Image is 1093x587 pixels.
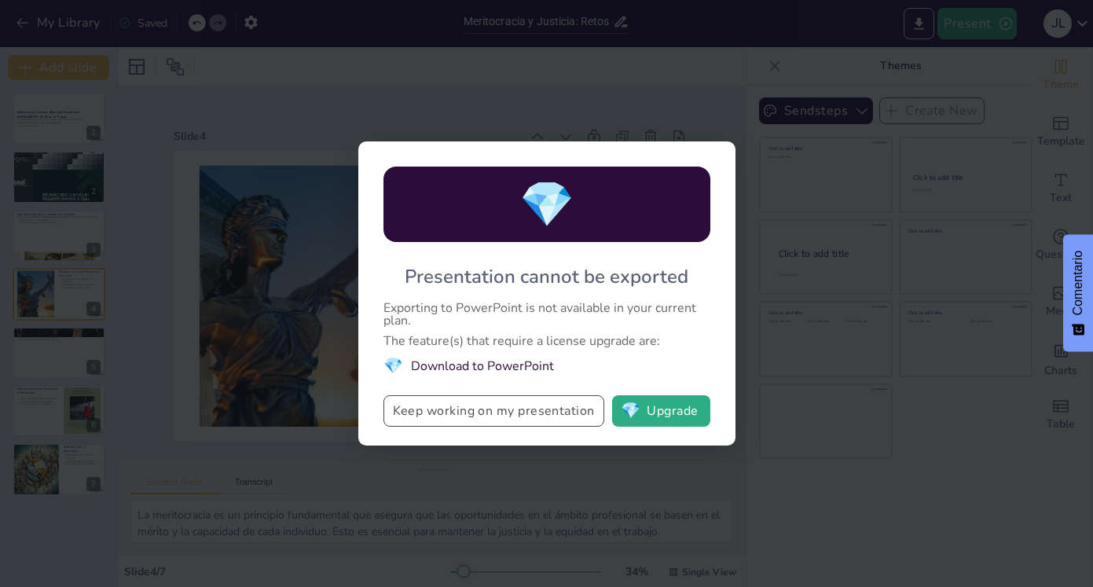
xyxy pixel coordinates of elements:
[621,403,640,419] span: diamond
[1071,251,1084,316] font: Comentario
[612,395,710,427] button: diamondUpgrade
[383,302,710,327] div: Exporting to PowerPoint is not available in your current plan.
[383,355,403,376] span: diamond
[383,335,710,347] div: The feature(s) that require a license upgrade are:
[405,264,688,289] div: Presentation cannot be exported
[383,395,604,427] button: Keep working on my presentation
[519,174,574,235] span: diamond
[383,355,710,376] li: Download to PowerPoint
[1063,235,1093,352] button: Comentarios - Mostrar encuesta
